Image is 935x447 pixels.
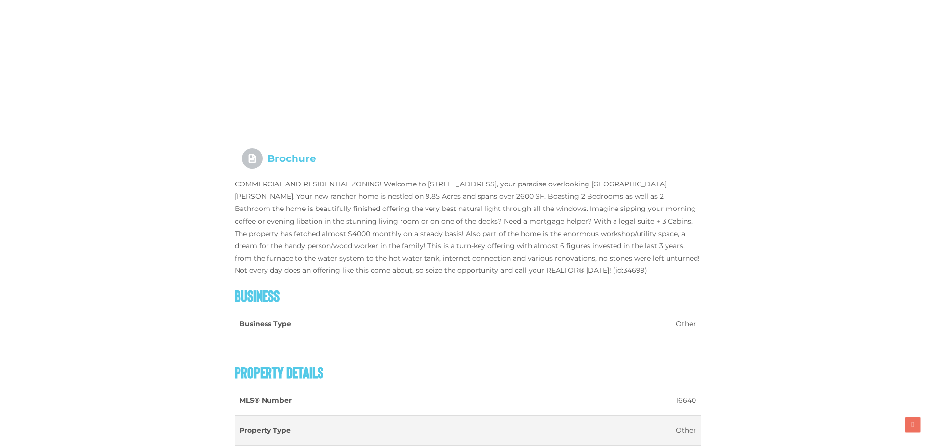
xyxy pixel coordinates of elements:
p: COMMERCIAL AND RESIDENTIAL ZONING! Welcome to [STREET_ADDRESS], your paradise overlooking [GEOGRA... [235,178,701,277]
td: Other [549,416,701,446]
h3: Business [235,287,701,304]
h3: Property Details [235,364,701,381]
strong: Property Type [240,426,291,435]
strong: MLS® Number [240,396,292,405]
strong: Business Type [240,319,291,328]
td: Other [548,309,701,339]
td: 16640 [549,386,701,416]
